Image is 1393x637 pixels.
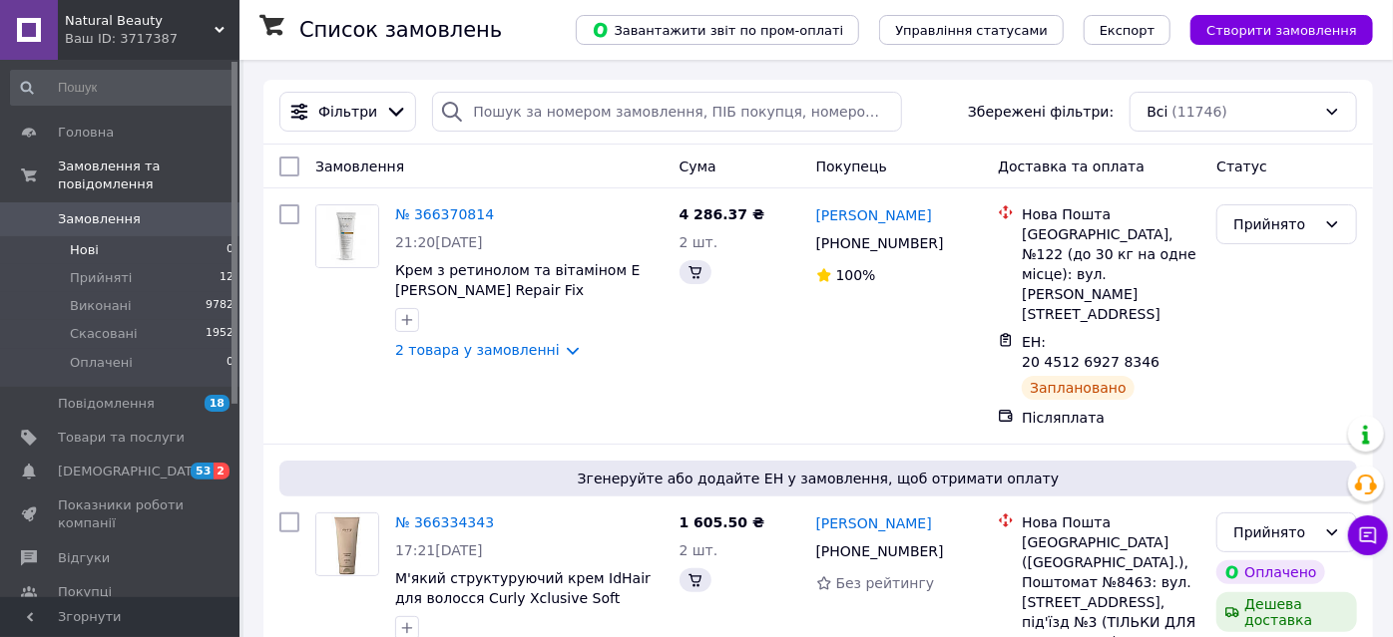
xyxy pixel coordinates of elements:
[395,234,483,250] span: 21:20[DATE]
[1022,512,1200,532] div: Нова Пошта
[1172,104,1227,120] span: (11746)
[395,570,651,626] a: М'який структуруючий крем IdHair для волосся Curly Xclusive Soft Definition Cream 200 мл
[395,342,560,358] a: 2 товара у замовленні
[812,229,948,257] div: [PHONE_NUMBER]
[1206,23,1357,38] span: Створити замовлення
[227,354,233,372] span: 0
[1216,159,1267,174] span: Статус
[206,297,233,315] span: 9782
[299,18,502,42] h1: Список замовлень
[1348,515,1388,555] button: Чат з покупцем
[1233,213,1316,235] div: Прийнято
[680,514,765,530] span: 1 605.50 ₴
[315,512,379,576] a: Фото товару
[680,542,718,558] span: 2 шт.
[1022,408,1200,428] div: Післяплата
[70,354,133,372] span: Оплачені
[816,513,932,533] a: [PERSON_NAME]
[1216,560,1324,584] div: Оплачено
[998,159,1145,174] span: Доставка та оплата
[1084,15,1171,45] button: Експорт
[287,469,1349,488] span: Згенеруйте або додайте ЕН у замовлення, щоб отримати оплату
[895,23,1048,38] span: Управління статусами
[220,269,233,287] span: 12
[816,159,887,174] span: Покупець
[1170,21,1373,37] a: Створити замовлення
[58,549,110,567] span: Відгуки
[70,325,138,343] span: Скасовані
[395,514,494,530] a: № 366334343
[58,210,141,228] span: Замовлення
[58,583,112,601] span: Покупці
[316,205,378,267] img: Фото товару
[58,158,239,193] span: Замовлення та повідомлення
[58,429,185,447] span: Товари та послуги
[65,30,239,48] div: Ваш ID: 3717387
[836,575,935,591] span: Без рейтингу
[1100,23,1156,38] span: Експорт
[205,395,230,412] span: 18
[206,325,233,343] span: 1952
[816,205,932,225] a: [PERSON_NAME]
[836,267,876,283] span: 100%
[879,15,1064,45] button: Управління статусами
[10,70,235,106] input: Пошук
[395,262,646,338] a: Крем з ретинолом та вітаміном Е [PERSON_NAME] Repair Fix [MEDICAL_DATA] E Active Cream 60 мл
[58,463,206,480] span: [DEMOGRAPHIC_DATA]
[191,463,214,479] span: 53
[680,234,718,250] span: 2 шт.
[576,15,859,45] button: Завантажити звіт по пром-оплаті
[812,537,948,565] div: [PHONE_NUMBER]
[680,206,765,222] span: 4 286.37 ₴
[395,206,494,222] a: № 366370814
[227,241,233,259] span: 0
[70,297,132,315] span: Виконані
[395,542,483,558] span: 17:21[DATE]
[1190,15,1373,45] button: Створити замовлення
[1216,592,1357,632] div: Дешева доставка
[315,159,404,174] span: Замовлення
[1022,224,1200,324] div: [GEOGRAPHIC_DATA], №122 (до 30 кг на одне місце): вул. [PERSON_NAME][STREET_ADDRESS]
[65,12,215,30] span: Natural Beauty
[1147,102,1167,122] span: Всі
[432,92,902,132] input: Пошук за номером замовлення, ПІБ покупця, номером телефону, Email, номером накладної
[968,102,1114,122] span: Збережені фільтри:
[1022,204,1200,224] div: Нова Пошта
[680,159,716,174] span: Cума
[58,395,155,413] span: Повідомлення
[315,204,379,268] a: Фото товару
[316,513,378,575] img: Фото товару
[214,463,230,479] span: 2
[1022,334,1160,370] span: ЕН: 20 4512 6927 8346
[70,269,132,287] span: Прийняті
[1233,521,1316,543] div: Прийнято
[1022,376,1135,400] div: Заплановано
[58,124,114,142] span: Головна
[70,241,99,259] span: Нові
[318,102,377,122] span: Фільтри
[592,21,843,39] span: Завантажити звіт по пром-оплаті
[58,496,185,532] span: Показники роботи компанії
